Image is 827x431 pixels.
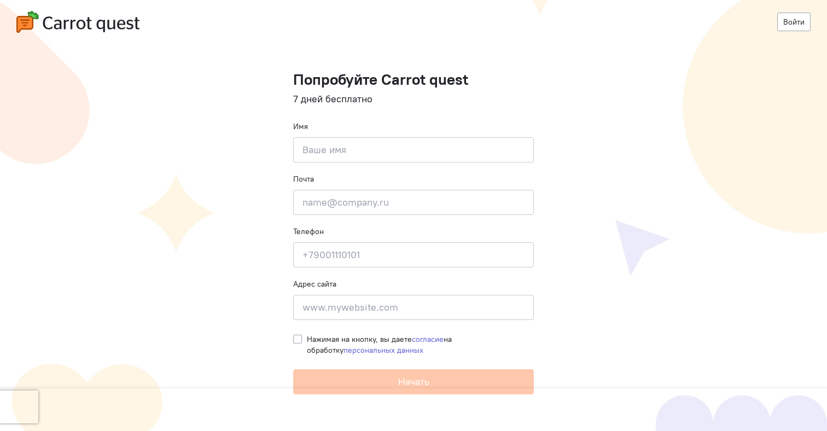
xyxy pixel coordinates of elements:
[293,369,534,394] button: Начать
[293,242,534,267] input: +79001110101
[293,278,336,289] label: Адрес сайта
[293,94,534,104] h4: 7 дней бесплатно
[293,190,534,215] input: name@company.ru
[293,226,324,237] label: Телефон
[412,334,444,344] a: согласие
[293,295,534,320] input: www.mywebsite.com
[293,137,534,162] input: Ваше имя
[398,375,429,388] span: Начать
[307,334,452,355] span: Нажимая на кнопку, вы даете на обработку
[16,11,139,33] img: carrot-quest-logo.svg
[777,13,811,31] a: Войти
[293,121,308,132] label: Имя
[293,173,314,184] label: Почта
[293,71,534,88] h1: Попробуйте Carrot quest
[343,345,423,355] a: персональных данных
